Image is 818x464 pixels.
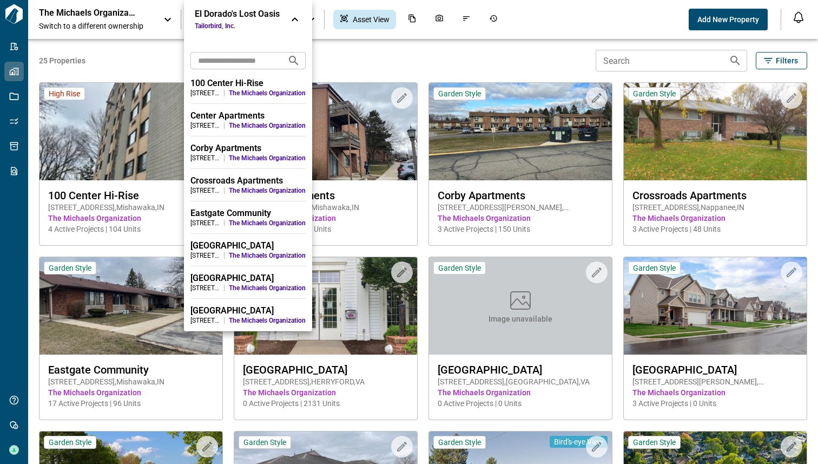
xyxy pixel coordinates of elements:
span: The Michaels Organization [229,154,306,162]
span: Tailorbird, Inc. [195,22,280,30]
span: The Michaels Organization [229,121,306,130]
div: [STREET_ADDRESS] , Mishawaka , [GEOGRAPHIC_DATA] [190,121,220,130]
div: [STREET_ADDRESS] , [GEOGRAPHIC_DATA] , [GEOGRAPHIC_DATA] [190,284,220,292]
span: The Michaels Organization [229,89,306,97]
div: [STREET_ADDRESS] , Nappanee , [GEOGRAPHIC_DATA] [190,186,220,195]
div: [STREET_ADDRESS] , HERRYFORD , [GEOGRAPHIC_DATA] [190,251,220,260]
div: [STREET_ADDRESS][PERSON_NAME] , [GEOGRAPHIC_DATA] , [GEOGRAPHIC_DATA] [190,316,220,325]
div: 100 Center Hi-Rise [190,78,306,89]
div: [STREET_ADDRESS] , Mishawaka , [GEOGRAPHIC_DATA] [190,89,220,97]
span: The Michaels Organization [229,251,306,260]
span: The Michaels Organization [229,219,306,227]
span: The Michaels Organization [229,284,306,292]
div: Center Apartments [190,110,306,121]
div: [GEOGRAPHIC_DATA] [190,273,306,284]
button: Search projects [283,50,305,71]
div: Crossroads Apartments [190,175,306,186]
div: Corby Apartments [190,143,306,154]
div: Eastgate Community [190,208,306,219]
div: [STREET_ADDRESS] , Mishawaka , [GEOGRAPHIC_DATA] [190,219,220,227]
div: [GEOGRAPHIC_DATA] [190,305,306,316]
div: [GEOGRAPHIC_DATA] [190,240,306,251]
div: [STREET_ADDRESS][PERSON_NAME] , [GEOGRAPHIC_DATA] , [GEOGRAPHIC_DATA] [190,154,220,162]
div: El Dorado's Lost Oasis [195,9,280,19]
span: The Michaels Organization [229,316,306,325]
span: The Michaels Organization [229,186,306,195]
